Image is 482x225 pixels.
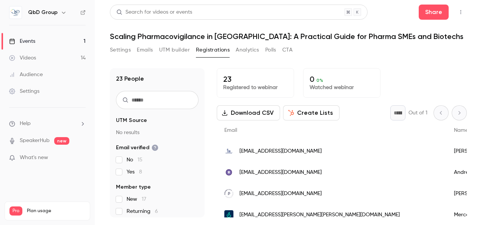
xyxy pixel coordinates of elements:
button: Analytics [236,44,259,56]
span: [EMAIL_ADDRESS][PERSON_NAME][PERSON_NAME][DOMAIN_NAME] [239,211,400,219]
img: intercollegiatepsychedelics.net [224,168,233,177]
img: almirall.com [224,210,233,219]
img: novonordisk.com [224,147,233,156]
button: Polls [265,44,276,56]
img: punxinpharma.com [224,189,233,198]
span: Yes [127,168,142,176]
span: 0 % [316,78,323,83]
button: UTM builder [159,44,190,56]
img: QbD Group [9,6,22,19]
h6: QbD Group [28,9,58,16]
span: UTM Source [116,117,147,124]
button: Registrations [196,44,230,56]
div: Settings [9,87,39,95]
p: Watched webinar [310,84,374,91]
span: Pro [9,206,22,216]
span: 15 [138,157,142,162]
span: Email verified [116,144,158,152]
button: Emails [137,44,153,56]
span: No [127,156,142,164]
p: 0 [310,75,374,84]
div: Audience [9,71,43,78]
button: Settings [110,44,131,56]
button: CTA [282,44,293,56]
span: [EMAIL_ADDRESS][DOMAIN_NAME] [239,190,322,198]
span: 17 [142,197,146,202]
p: Out of 1 [408,109,427,117]
span: Email [224,128,237,133]
div: Search for videos or events [116,8,192,16]
div: Videos [9,54,36,62]
p: 23 [223,75,288,84]
span: What's new [20,154,48,162]
span: Help [20,120,31,128]
span: [EMAIL_ADDRESS][DOMAIN_NAME] [239,147,322,155]
button: Download CSV [217,105,280,120]
span: Returning [127,208,158,215]
span: Name [454,128,468,133]
a: SpeakerHub [20,137,50,145]
h1: 23 People [116,74,144,83]
button: Share [419,5,449,20]
iframe: Noticeable Trigger [77,155,86,161]
button: Create Lists [283,105,340,120]
span: New [127,195,146,203]
p: Registered to webinar [223,84,288,91]
li: help-dropdown-opener [9,120,86,128]
span: new [54,137,69,145]
span: [EMAIL_ADDRESS][DOMAIN_NAME] [239,169,322,177]
h1: Scaling Pharmacovigilance in [GEOGRAPHIC_DATA]: A Practical Guide for Pharma SMEs and Biotechs [110,32,467,41]
p: No results [116,129,199,136]
span: Plan usage [27,208,85,214]
span: Member type [116,183,151,191]
div: Events [9,37,35,45]
span: 6 [155,209,158,214]
span: 8 [139,169,142,175]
